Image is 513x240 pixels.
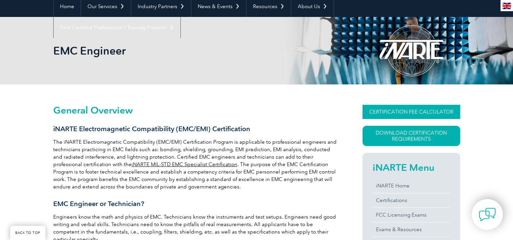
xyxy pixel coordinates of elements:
a: iNARTE MIL-STD EMC Specialist Certification [132,161,237,167]
h1: EMC Engineer [53,44,314,57]
a: Find Certified Professional / Training Provider [54,17,180,38]
a: BACK TO TOP [10,226,45,240]
h2: General Overview [53,105,338,116]
a: Certifications [373,193,450,207]
h3: EMC Engineer or Technician? [53,200,338,208]
a: CERTIFICATION FEE CALCULATOR [362,105,460,119]
a: iNARTE Home [373,179,450,193]
a: Exams & Resources [373,222,450,237]
img: contact-chat.png [479,206,496,223]
h3: iNARTE Electromagnetic Compatibility (EMC/EMI) Certification [53,125,338,133]
h2: iNARTE Menu [373,162,450,173]
a: FCC Licensing Exams [373,208,450,222]
a: Download Certification Requirements [362,126,460,146]
img: en [502,3,511,9]
p: The iNARTE Electromagnetic Compatibility (EMC/EMI) Certification Program is applicable to profess... [53,138,338,191]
